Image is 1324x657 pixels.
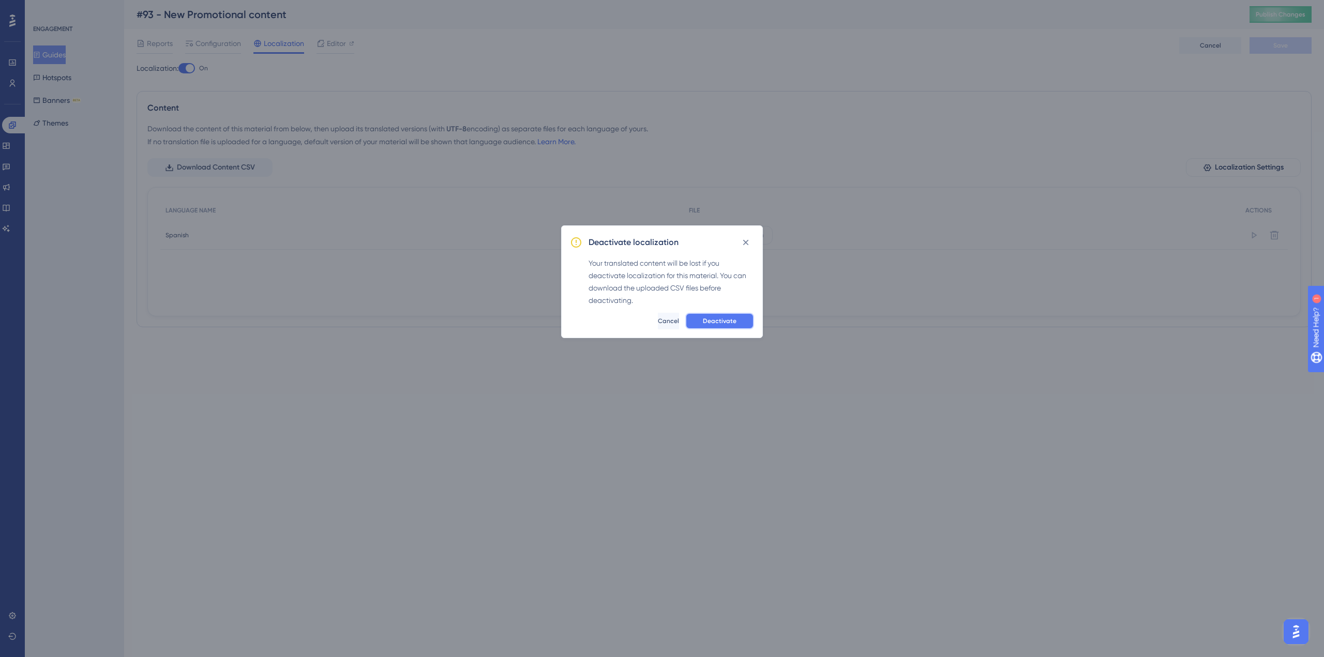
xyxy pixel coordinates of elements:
div: 1 [72,5,75,13]
span: Deactivate [703,317,736,325]
iframe: UserGuiding AI Assistant Launcher [1281,616,1312,647]
span: Cancel [658,317,679,325]
div: Your translated content will be lost if you deactivate localization for this material. You can do... [589,257,754,307]
h2: Deactivate localization [589,236,679,249]
span: Need Help? [24,3,65,15]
